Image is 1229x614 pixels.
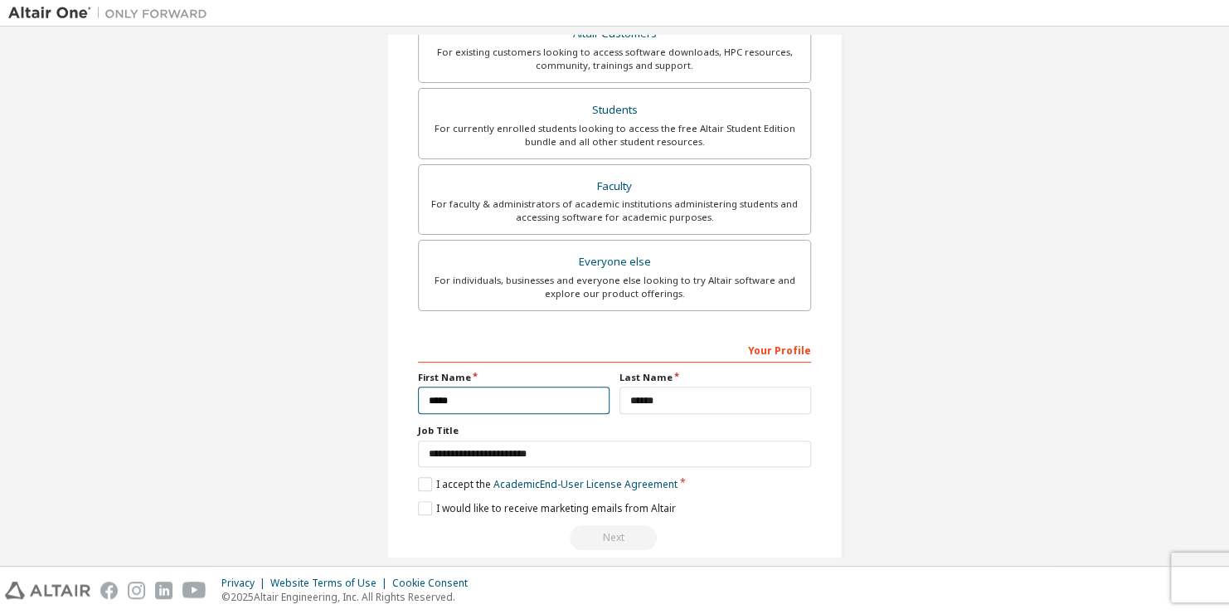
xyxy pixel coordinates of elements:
label: First Name [418,371,610,384]
div: For currently enrolled students looking to access the free Altair Student Edition bundle and all ... [429,122,800,149]
img: Altair One [8,5,216,22]
a: Academic End-User License Agreement [493,477,678,491]
div: Website Terms of Use [270,577,392,590]
div: Faculty [429,175,800,198]
p: © 2025 Altair Engineering, Inc. All Rights Reserved. [221,590,478,604]
div: Everyone else [429,251,800,274]
div: For existing customers looking to access software downloads, HPC resources, community, trainings ... [429,46,800,72]
img: linkedin.svg [155,582,172,599]
div: Please wait while checking email ... [418,525,811,550]
img: facebook.svg [100,582,118,599]
div: For faculty & administrators of academic institutions administering students and accessing softwa... [429,197,800,224]
div: Privacy [221,577,270,590]
img: instagram.svg [128,582,145,599]
img: altair_logo.svg [5,582,90,599]
label: Job Title [418,424,811,437]
label: Last Name [619,371,811,384]
img: youtube.svg [182,582,206,599]
div: For individuals, businesses and everyone else looking to try Altair software and explore our prod... [429,274,800,300]
label: I would like to receive marketing emails from Altair [418,501,676,515]
div: Students [429,99,800,122]
div: Cookie Consent [392,577,478,590]
label: I accept the [418,477,678,491]
div: Your Profile [418,336,811,363]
